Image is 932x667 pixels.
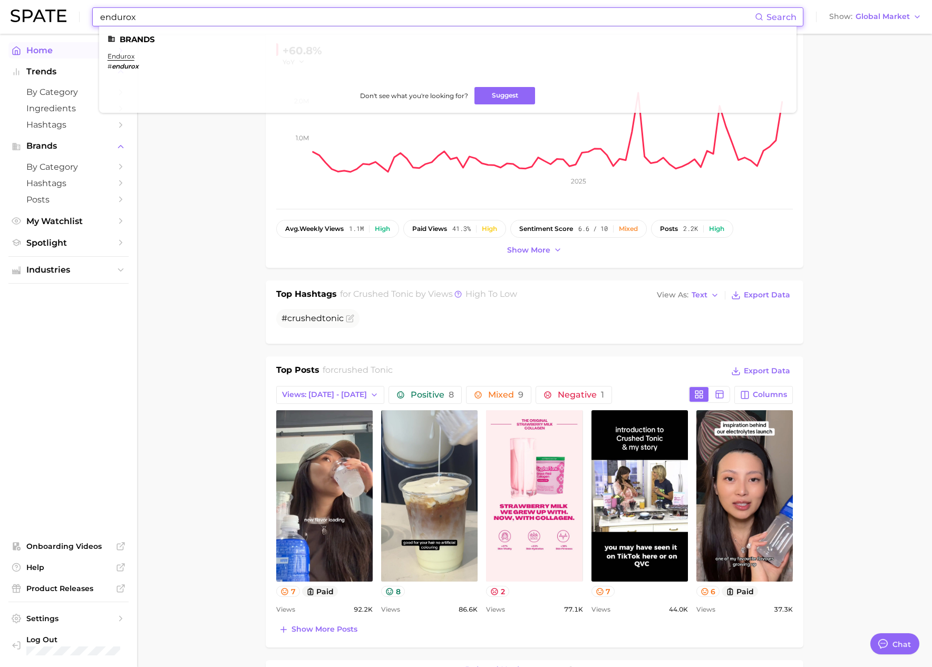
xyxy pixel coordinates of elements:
[452,225,471,233] span: 41.3%
[403,220,506,238] button: paid views41.3%High
[108,52,134,60] a: endurox
[8,632,129,659] a: Log out. Currently logged in with e-mail yumi.toki@spate.nyc.
[753,390,787,399] span: Columns
[827,10,924,24] button: ShowGlobal Market
[26,103,111,113] span: Ingredients
[8,42,129,59] a: Home
[8,559,129,575] a: Help
[619,225,638,233] div: Mixed
[381,603,400,616] span: Views
[510,220,647,238] button: sentiment score6.6 / 10Mixed
[302,586,338,597] button: paid
[26,120,111,130] span: Hashtags
[8,611,129,626] a: Settings
[482,225,497,233] div: High
[108,35,788,44] li: Brands
[558,391,604,399] span: Negative
[660,225,678,233] span: posts
[26,141,111,151] span: Brands
[601,390,604,400] span: 1
[8,64,129,80] button: Trends
[26,195,111,205] span: Posts
[654,288,722,302] button: View AsText
[281,313,344,323] span: #
[11,9,66,22] img: SPATE
[474,87,535,104] button: Suggest
[353,289,413,299] span: crushed tonic
[26,238,111,248] span: Spotlight
[571,177,586,185] tspan: 2025
[488,391,523,399] span: Mixed
[276,622,360,637] button: Show more posts
[486,603,505,616] span: Views
[292,625,357,634] span: Show more posts
[8,84,129,100] a: by Category
[696,586,720,597] button: 6
[26,584,111,593] span: Product Releases
[340,288,517,303] h2: for by Views
[26,635,120,644] span: Log Out
[504,243,565,257] button: Show more
[8,581,129,596] a: Product Releases
[518,390,523,400] span: 9
[8,235,129,251] a: Spotlight
[276,586,300,597] button: 7
[8,138,129,154] button: Brands
[323,364,393,380] h2: for
[285,225,344,233] span: weekly views
[692,292,707,298] span: Text
[282,390,367,399] span: Views: [DATE] - [DATE]
[591,586,615,597] button: 7
[8,191,129,208] a: Posts
[285,225,299,233] abbr: average
[276,603,295,616] span: Views
[734,386,793,404] button: Columns
[276,220,399,238] button: avg.weekly views1.1mHigh
[651,220,733,238] button: posts2.2kHigh
[346,314,354,323] button: Flag as miscategorized or irrelevant
[744,366,790,375] span: Export Data
[276,288,337,303] h1: Top Hashtags
[26,265,111,275] span: Industries
[564,603,583,616] span: 77.1k
[287,313,322,323] span: crushed
[729,364,793,379] button: Export Data
[26,162,111,172] span: by Category
[322,313,344,323] span: tonic
[459,603,478,616] span: 86.6k
[519,225,573,233] span: sentiment score
[112,62,139,70] em: endurox
[774,603,793,616] span: 37.3k
[507,246,550,255] span: Show more
[829,14,852,20] span: Show
[8,538,129,554] a: Onboarding Videos
[856,14,910,20] span: Global Market
[349,225,364,233] span: 1.1m
[8,262,129,278] button: Industries
[354,603,373,616] span: 92.2k
[334,365,393,375] span: crushed tonic
[276,386,384,404] button: Views: [DATE] - [DATE]
[26,45,111,55] span: Home
[591,603,610,616] span: Views
[669,603,688,616] span: 44.0k
[744,291,790,299] span: Export Data
[696,603,715,616] span: Views
[412,225,447,233] span: paid views
[360,92,468,100] span: Don't see what you're looking for?
[26,216,111,226] span: My Watchlist
[26,87,111,97] span: by Category
[8,175,129,191] a: Hashtags
[449,390,454,400] span: 8
[381,586,405,597] button: 8
[722,586,758,597] button: paid
[465,289,517,299] span: high to low
[729,288,793,303] button: Export Data
[108,62,112,70] span: #
[709,225,724,233] div: High
[8,100,129,117] a: Ingredients
[375,225,390,233] div: High
[99,8,755,26] input: Search here for a brand, industry, or ingredient
[26,67,111,76] span: Trends
[657,292,688,298] span: View As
